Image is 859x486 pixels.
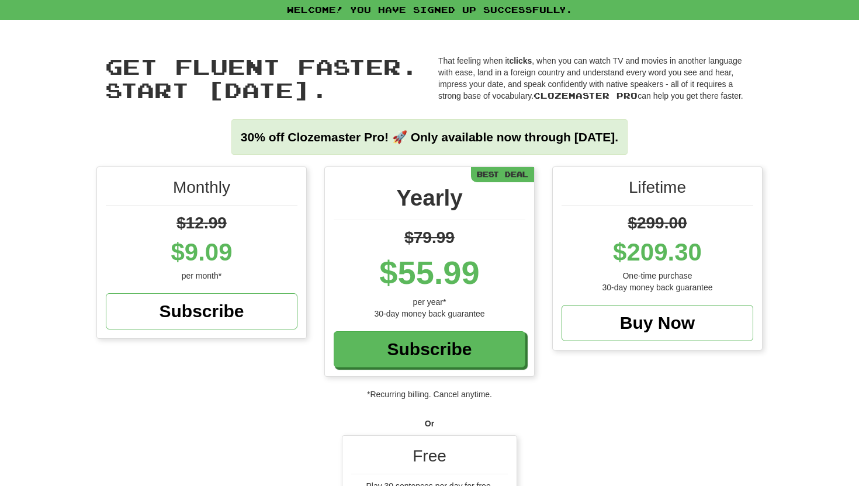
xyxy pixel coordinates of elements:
div: $55.99 [334,249,525,296]
div: per year* [334,296,525,308]
a: Buy Now [562,305,753,341]
div: One-time purchase [562,270,753,282]
span: $299.00 [628,214,687,232]
span: $79.99 [404,228,455,247]
div: 30-day money back guarantee [334,308,525,320]
a: Subscribe [334,331,525,367]
div: 30-day money back guarantee [562,282,753,293]
strong: clicks [509,56,532,65]
div: Lifetime [562,176,753,206]
div: Free [351,445,508,474]
div: per month* [106,270,297,282]
div: $9.09 [106,235,297,270]
a: Subscribe [106,293,297,329]
div: Best Deal [471,167,534,182]
span: Clozemaster Pro [534,91,638,100]
div: Yearly [334,182,525,220]
p: That feeling when it , when you can watch TV and movies in another language with ease, land in a ... [438,55,754,102]
div: $209.30 [562,235,753,270]
strong: Or [425,419,434,428]
span: $12.99 [176,214,227,232]
div: Monthly [106,176,297,206]
strong: 30% off Clozemaster Pro! 🚀 Only available now through [DATE]. [241,130,618,144]
span: Get fluent faster. Start [DATE]. [105,54,418,102]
